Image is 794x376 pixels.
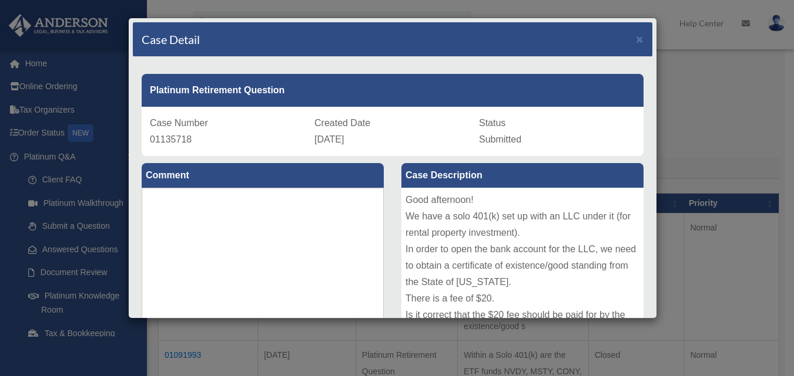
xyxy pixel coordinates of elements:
[401,163,644,188] label: Case Description
[479,134,521,144] span: Submitted
[636,32,644,46] span: ×
[142,31,200,48] h4: Case Detail
[314,118,370,128] span: Created Date
[142,74,644,107] div: Platinum Retirement Question
[401,188,644,364] div: Good afternoon! We have a solo 401(k) set up with an LLC under it (for rental property investment...
[142,163,384,188] label: Comment
[479,118,505,128] span: Status
[150,118,208,128] span: Case Number
[150,134,192,144] span: 01135718
[636,33,644,45] button: Close
[314,134,344,144] span: [DATE]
